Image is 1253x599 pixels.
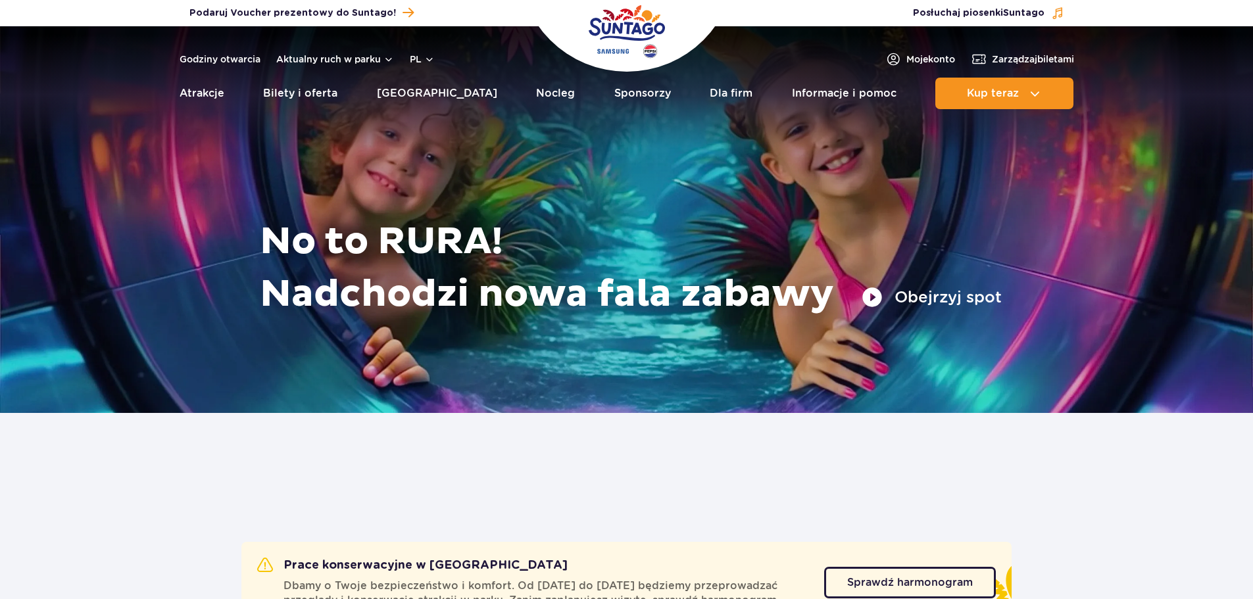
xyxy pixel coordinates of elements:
a: Dla firm [710,78,752,109]
button: Kup teraz [935,78,1073,109]
span: Kup teraz [967,87,1019,99]
a: Atrakcje [180,78,224,109]
a: Podaruj Voucher prezentowy do Suntago! [189,4,414,22]
button: pl [410,53,435,66]
a: Mojekonto [885,51,955,67]
a: Zarządzajbiletami [971,51,1074,67]
button: Posłuchaj piosenkiSuntago [913,7,1064,20]
a: Bilety i oferta [263,78,337,109]
a: Nocleg [536,78,575,109]
span: Sprawdź harmonogram [847,577,973,588]
a: Sponsorzy [614,78,671,109]
button: Aktualny ruch w parku [276,54,394,64]
button: Obejrzyj spot [862,287,1002,308]
span: Suntago [1003,9,1044,18]
a: Godziny otwarcia [180,53,260,66]
span: Podaruj Voucher prezentowy do Suntago! [189,7,396,20]
a: [GEOGRAPHIC_DATA] [377,78,497,109]
h1: No to RURA! Nadchodzi nowa fala zabawy [260,216,1002,321]
h2: Prace konserwacyjne w [GEOGRAPHIC_DATA] [257,558,568,573]
a: Informacje i pomoc [792,78,897,109]
span: Moje konto [906,53,955,66]
span: Posłuchaj piosenki [913,7,1044,20]
span: Zarządzaj biletami [992,53,1074,66]
a: Sprawdź harmonogram [824,567,996,598]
